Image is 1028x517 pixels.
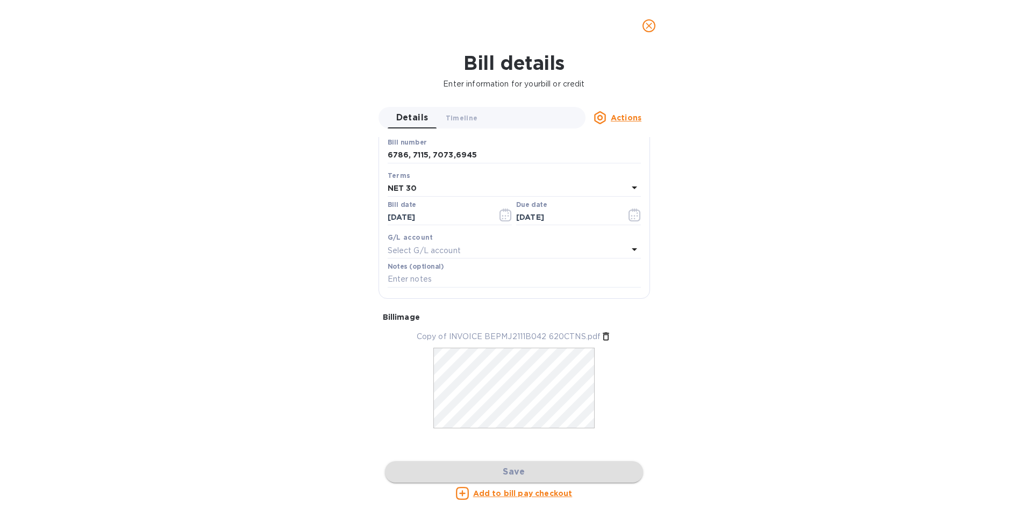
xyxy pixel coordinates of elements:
[388,202,416,208] label: Bill date
[388,271,641,288] input: Enter notes
[446,112,478,124] span: Timeline
[388,210,489,226] input: Select date
[388,139,426,146] label: Bill number
[9,52,1019,74] h1: Bill details
[383,312,646,322] p: Bill image
[388,245,461,256] p: Select G/L account
[974,465,1028,517] iframe: Chat Widget
[516,210,618,226] input: Due date
[9,78,1019,90] p: Enter information for your bill or credit
[417,331,601,342] p: Copy of INVOICE BEPMJ2111B042 620CTNS.pdf
[636,13,662,39] button: close
[473,489,573,498] u: Add to bill pay checkout
[388,264,444,270] label: Notes (optional)
[516,202,547,208] label: Due date
[396,110,429,125] span: Details
[388,171,411,179] b: Terms
[388,184,417,192] b: NET 30
[388,233,433,241] b: G/L account
[611,113,641,122] u: Actions
[388,147,641,163] input: Enter bill number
